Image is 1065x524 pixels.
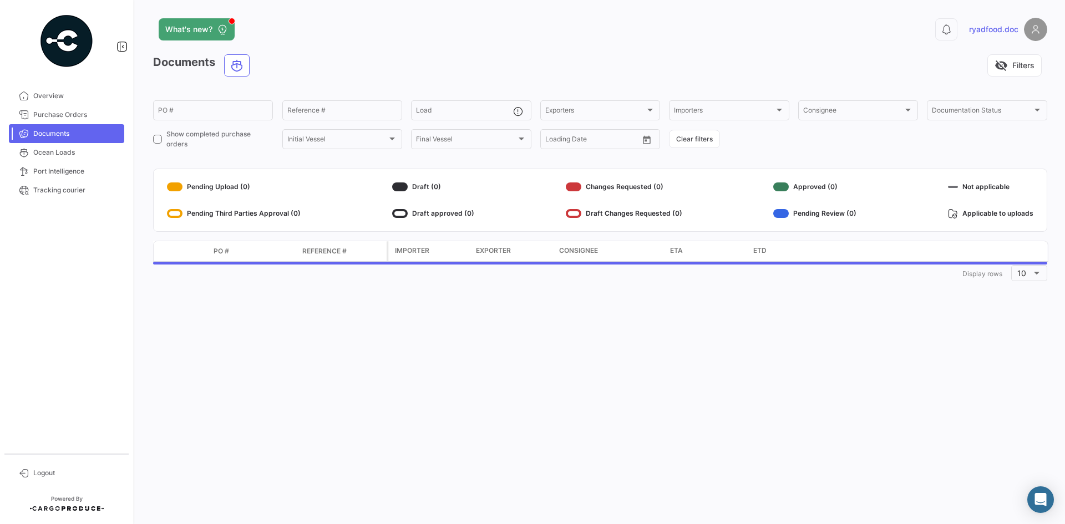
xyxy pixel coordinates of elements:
div: Approved (0) [773,178,856,196]
datatable-header-cell: Importer [388,241,471,261]
span: Importer [395,246,429,256]
span: Purchase Orders [33,110,120,120]
div: Draft Changes Requested (0) [566,205,682,222]
a: Port Intelligence [9,162,124,181]
span: Consignee [803,108,903,116]
div: Changes Requested (0) [566,178,682,196]
div: Pending Review (0) [773,205,856,222]
span: Documentation Status [932,108,1032,116]
datatable-header-cell: Exporter [471,241,555,261]
span: PO # [214,246,229,256]
span: Exporter [476,246,511,256]
h3: Documents [153,54,253,77]
span: Consignee [559,246,598,256]
span: Ocean Loads [33,147,120,157]
datatable-header-cell: Transport mode [176,247,209,256]
span: Display rows [962,269,1002,278]
div: Pending Upload (0) [167,178,301,196]
datatable-header-cell: Consignee [555,241,666,261]
div: Draft (0) [392,178,474,196]
span: visibility_off [995,59,1008,72]
button: Clear filters [669,130,720,148]
span: Initial Vessel [287,137,387,145]
datatable-header-cell: PO # [209,242,298,261]
img: placeholder-user.png [1024,18,1047,41]
input: From [545,137,561,145]
div: Pending Third Parties Approval (0) [167,205,301,222]
span: Show completed purchase orders [166,129,273,149]
datatable-header-cell: Reference # [298,242,387,261]
span: ETA [670,246,683,256]
button: Ocean [225,55,249,76]
input: To [569,137,613,145]
a: Ocean Loads [9,143,124,162]
span: Importers [674,108,774,116]
datatable-header-cell: ETD [749,241,832,261]
a: Documents [9,124,124,143]
span: Documents [33,129,120,139]
datatable-header-cell: ETA [666,241,749,261]
a: Tracking courier [9,181,124,200]
span: Port Intelligence [33,166,120,176]
a: Purchase Orders [9,105,124,124]
span: What's new? [165,24,212,35]
span: ryadfood.doc [969,24,1018,35]
img: powered-by.png [39,13,94,69]
button: visibility_offFilters [987,54,1042,77]
span: Logout [33,468,120,478]
span: Final Vessel [416,137,516,145]
div: Not applicable [948,178,1033,196]
span: 10 [1017,268,1026,278]
span: Overview [33,91,120,101]
button: Open calendar [638,131,655,148]
button: What's new? [159,18,235,40]
a: Overview [9,87,124,105]
span: Exporters [545,108,645,116]
div: Applicable to uploads [948,205,1033,222]
span: Reference # [302,246,347,256]
div: Abrir Intercom Messenger [1027,486,1054,513]
span: Tracking courier [33,185,120,195]
span: ETD [753,246,767,256]
div: Draft approved (0) [392,205,474,222]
